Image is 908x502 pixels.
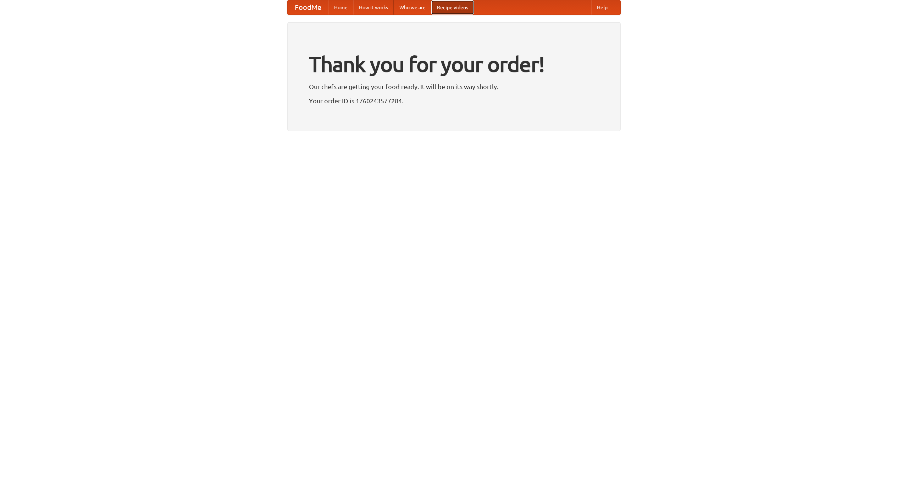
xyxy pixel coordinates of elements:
h1: Thank you for your order! [309,47,599,81]
a: FoodMe [288,0,328,15]
a: Help [591,0,613,15]
a: Who we are [394,0,431,15]
p: Our chefs are getting your food ready. It will be on its way shortly. [309,81,599,92]
a: Home [328,0,353,15]
p: Your order ID is 1760243577284. [309,95,599,106]
a: How it works [353,0,394,15]
a: Recipe videos [431,0,474,15]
